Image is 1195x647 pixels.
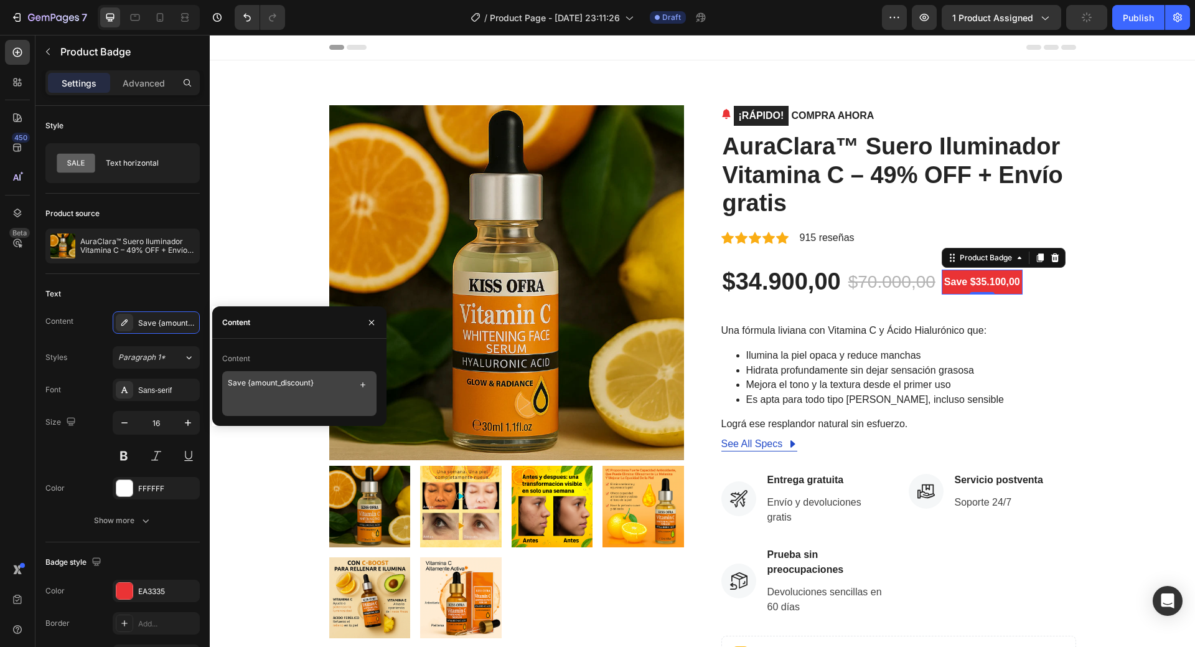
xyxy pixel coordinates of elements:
[537,359,794,370] span: Es apta para todo tipo [PERSON_NAME], incluso sensible
[558,460,678,490] p: Envío y devoluciones gratis
[1123,11,1154,24] div: Publish
[210,35,1195,647] iframe: Design area
[60,44,195,59] p: Product Badge
[537,315,711,326] span: Ilumina la piel opaca y reduce manchas
[123,77,165,90] p: Advanced
[590,196,645,210] p: 915 reseñas
[745,460,833,475] p: Soporte 24/7
[745,438,833,453] p: Servicio postventa
[45,414,78,431] div: Size
[524,70,665,92] p: COMPRA AHORA
[118,352,166,363] span: Paragraph 1*
[732,235,813,260] pre: Save $35.100,00
[138,483,197,494] div: FFFFFF
[512,232,632,263] div: $34.900,00
[942,5,1061,30] button: 1 product assigned
[82,10,87,25] p: 7
[558,550,678,580] p: Devoluciones sencillas en 60 días
[637,233,727,262] div: $70.000,00
[138,385,197,396] div: Sans-serif
[512,290,777,301] span: Una fórmula liviana con Vitamina C y Ácido Hialurónico que:
[9,228,30,238] div: Beta
[45,509,200,532] button: Show more
[512,402,573,417] div: See All Specs
[512,384,698,394] span: Lográ ese resplandor natural sin esfuerzo.
[45,208,100,219] div: Product source
[589,194,646,212] div: Rich Text Editor. Editing area: main
[45,120,63,131] div: Style
[12,133,30,143] div: 450
[524,71,579,91] mark: ¡RÁPIDO!
[106,149,182,177] div: Text horizontal
[537,330,764,341] span: Hidrata profundamente sin dejar sensación grasosa
[545,612,832,624] p: Setup options like colors, sizes with product variant.
[45,618,70,629] div: Border
[45,585,65,597] div: Color
[45,352,67,363] div: Styles
[138,318,197,329] div: Save {amount_discount}
[94,514,152,527] div: Show more
[537,344,741,355] span: Mejora el tono y la textura desde el primer uso
[5,5,93,30] button: 7
[235,5,285,30] div: Undo/Redo
[45,288,61,300] div: Text
[45,384,61,395] div: Font
[138,586,197,597] div: EA3335
[1112,5,1165,30] button: Publish
[952,11,1033,24] span: 1 product assigned
[222,317,250,328] div: Content
[1153,586,1183,616] div: Open Intercom Messenger
[50,234,75,258] img: product feature img
[558,438,678,453] p: Entrega gratuita
[747,217,805,229] div: Product Badge
[484,11,487,24] span: /
[113,346,200,369] button: Paragraph 1*
[662,12,681,23] span: Draft
[512,97,866,184] h2: AuraClara™ Suero Iluminador Vitamina C – 49% OFF + Envío gratis
[490,11,620,24] span: Product Page - [DATE] 23:11:26
[62,77,96,90] p: Settings
[80,237,195,255] p: AuraClara™ Suero Iluminador Vitamina C – 49% OFF + Envío gratis
[138,618,197,630] div: Add...
[45,554,104,571] div: Badge style
[558,512,678,542] p: Prueba sin preocupaciones
[222,353,250,364] div: Content
[45,483,65,494] div: Color
[45,316,73,327] div: Content
[512,402,588,417] a: See All Specs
